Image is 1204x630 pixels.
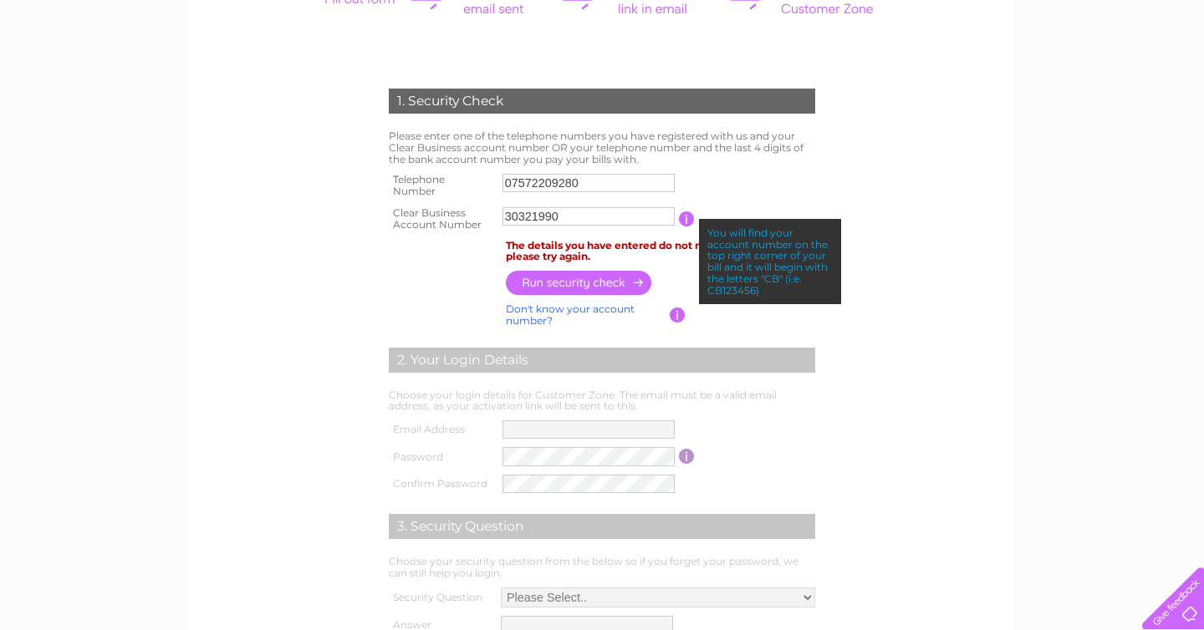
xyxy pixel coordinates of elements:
th: Confirm Password [385,470,498,498]
td: The details you have entered do not match our records, please try again. [502,236,819,267]
input: Information [670,307,686,323]
th: Clear Business Account Number [385,202,498,236]
a: Don't know your account number? [506,302,635,327]
a: Blog [1119,71,1143,84]
a: Contact [1153,71,1194,84]
img: logo.png [42,43,127,94]
a: Water [970,71,1002,84]
td: Choose your security question from the below so if you forget your password, we can still help yo... [385,551,819,583]
th: Password [385,443,498,470]
th: Email Address [385,416,498,443]
a: Telecoms [1059,71,1109,84]
div: Clear Business is a trading name of Verastar Limited (registered in [GEOGRAPHIC_DATA] No. 3667643... [208,9,998,81]
td: Choose your login details for Customer Zone. The email must be a valid email address, as your act... [385,385,819,417]
input: Information [679,449,695,464]
th: Telephone Number [385,169,498,202]
div: 3. Security Question [389,514,815,539]
input: Information [679,211,695,226]
div: 1. Security Check [389,89,815,114]
a: 0333 014 3131 [889,8,1004,29]
a: Energy [1012,71,1048,84]
td: Please enter one of the telephone numbers you have registered with us and your Clear Business acc... [385,126,819,169]
th: Security Question [385,583,497,612]
div: You will find your account number on the top right corner of your bill and it will begin with the... [699,219,841,305]
div: 2. Your Login Details [389,348,815,373]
